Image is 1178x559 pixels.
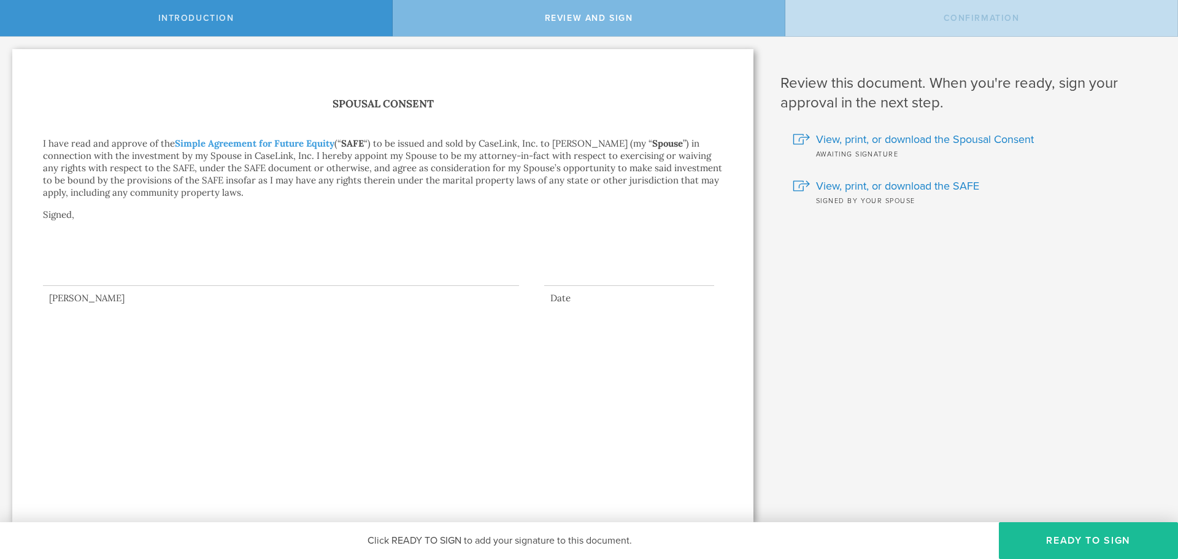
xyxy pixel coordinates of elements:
[43,95,723,113] h1: Spousal Consent
[652,137,683,149] strong: Spouse
[158,13,234,23] span: Introduction
[175,137,334,149] a: Simple Agreement for Future Equity
[43,137,723,199] p: I have read and approve of the (“ “) to be issued and sold by CaseLink, Inc. to [PERSON_NAME] (my...
[545,13,633,23] span: Review and Sign
[944,13,1020,23] span: Confirmation
[544,292,714,304] div: Date
[793,147,1160,160] div: Awaiting signature
[816,178,979,194] span: View, print, or download the SAFE
[816,131,1034,147] span: View, print, or download the Spousal Consent
[793,194,1160,206] div: Signed by your spouse
[43,292,519,304] div: [PERSON_NAME]
[341,137,364,149] strong: SAFE
[780,74,1160,113] h1: Review this document. When you're ready, sign your approval in the next step.
[43,209,723,245] p: Signed,
[999,522,1178,559] button: Ready to Sign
